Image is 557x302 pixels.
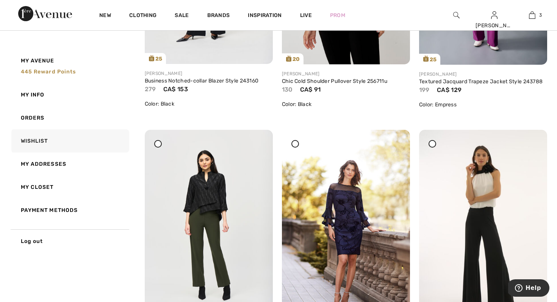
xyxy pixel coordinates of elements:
span: 199 [419,86,430,93]
div: [PERSON_NAME] [419,71,547,78]
a: Textured Jacquard Trapeze Jacket Style 243788 [419,78,543,85]
span: 445 Reward points [21,68,76,75]
a: Sign In [491,11,498,19]
a: Brands [207,12,230,20]
img: search the website [453,11,460,20]
div: Color: Black [145,100,273,108]
div: Color: Black [282,100,410,108]
span: 279 [145,86,156,93]
a: Log out [10,229,129,253]
a: My Info [10,83,129,106]
a: My Closet [10,176,129,199]
a: Payment Methods [10,199,129,222]
a: Wishlist [10,129,129,153]
div: [PERSON_NAME] [145,70,273,77]
span: CA$ 153 [163,86,188,93]
a: Clothing [129,12,156,20]
img: My Bag [529,11,535,20]
span: 3 [539,12,542,19]
a: Orders [10,106,129,129]
span: Inspiration [248,12,282,20]
a: Business Notched-collar Blazer Style 243160 [145,78,259,84]
a: Chic Cold Shoulder Pullover Style 256711u [282,78,387,84]
img: 1ère Avenue [18,6,72,21]
div: [PERSON_NAME] [476,22,513,30]
a: Sale [175,12,189,20]
div: Color: Empress [419,101,547,109]
a: New [99,12,111,20]
span: CA$ 91 [300,86,321,93]
a: Live [300,11,312,19]
a: 3 [513,11,551,20]
a: My Addresses [10,153,129,176]
img: My Info [491,11,498,20]
iframe: Opens a widget where you can find more information [508,279,549,298]
a: Prom [330,11,345,19]
span: 130 [282,86,293,93]
span: My Avenue [21,57,55,65]
div: [PERSON_NAME] [282,70,410,77]
span: CA$ 129 [437,86,462,93]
